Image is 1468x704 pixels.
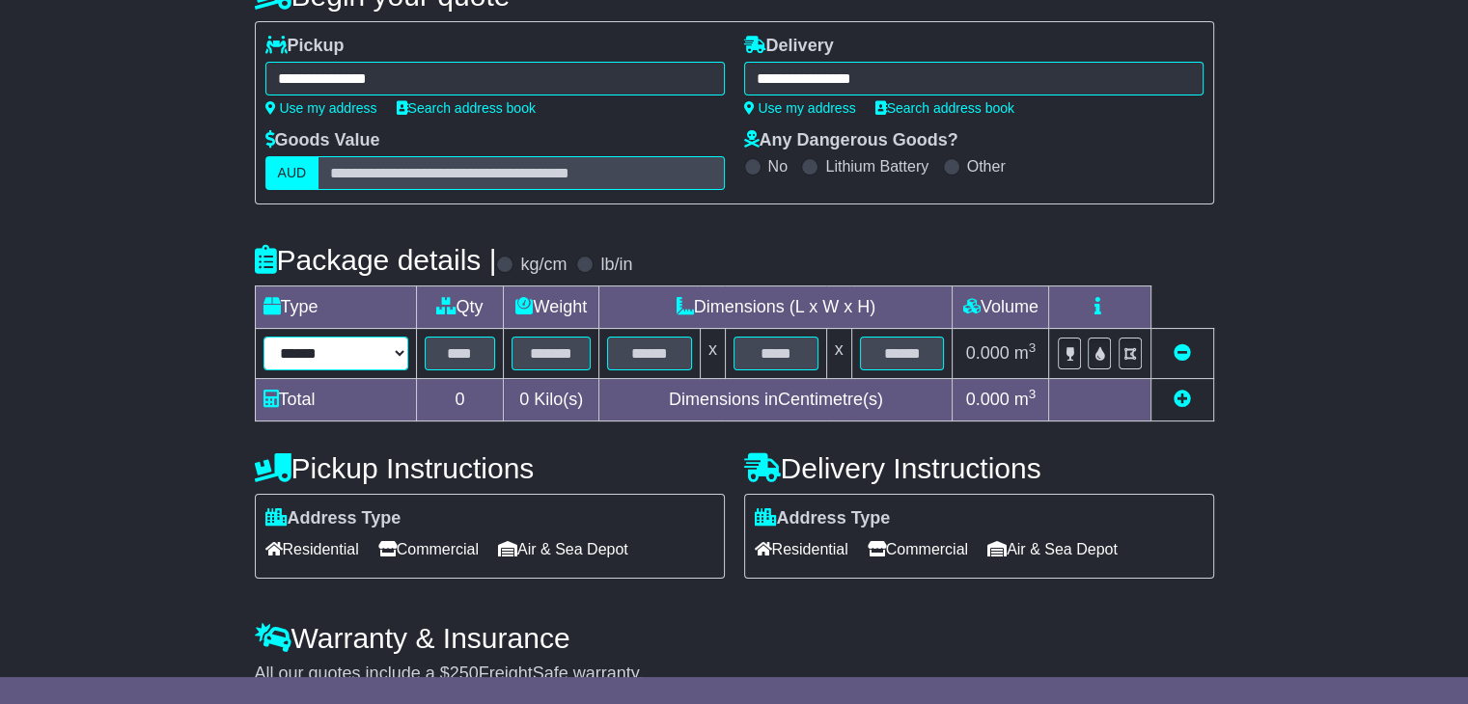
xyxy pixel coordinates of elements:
label: AUD [265,156,319,190]
td: Volume [953,286,1049,329]
td: Dimensions (L x W x H) [599,286,953,329]
span: Residential [755,534,848,564]
h4: Warranty & Insurance [255,622,1214,654]
a: Remove this item [1174,343,1191,363]
label: Delivery [744,36,834,57]
a: Use my address [265,100,377,116]
td: Dimensions in Centimetre(s) [599,379,953,421]
td: 0 [416,379,504,421]
td: Weight [504,286,599,329]
sup: 3 [1029,387,1037,401]
a: Add new item [1174,390,1191,409]
span: 0.000 [966,390,1010,409]
label: No [768,157,788,176]
a: Search address book [397,100,536,116]
div: All our quotes include a $ FreightSafe warranty. [255,663,1214,685]
td: Kilo(s) [504,379,599,421]
span: 0.000 [966,343,1010,363]
label: Other [967,157,1006,176]
span: Residential [265,534,359,564]
td: x [700,329,725,379]
td: Type [255,286,416,329]
label: Goods Value [265,130,380,151]
span: Air & Sea Depot [498,534,628,564]
label: Address Type [265,508,402,529]
td: Qty [416,286,504,329]
span: m [1014,390,1037,409]
label: Pickup [265,36,345,57]
label: lb/in [600,255,632,276]
span: 250 [450,663,479,683]
label: Lithium Battery [825,157,928,176]
td: x [826,329,851,379]
a: Use my address [744,100,856,116]
span: 0 [519,390,529,409]
h4: Delivery Instructions [744,452,1214,484]
h4: Package details | [255,244,497,276]
sup: 3 [1029,340,1037,355]
label: Address Type [755,508,891,529]
td: Total [255,379,416,421]
span: Commercial [378,534,479,564]
span: Air & Sea Depot [987,534,1118,564]
span: Commercial [868,534,968,564]
label: kg/cm [520,255,567,276]
span: m [1014,343,1037,363]
a: Search address book [875,100,1014,116]
h4: Pickup Instructions [255,452,725,484]
label: Any Dangerous Goods? [744,130,958,151]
